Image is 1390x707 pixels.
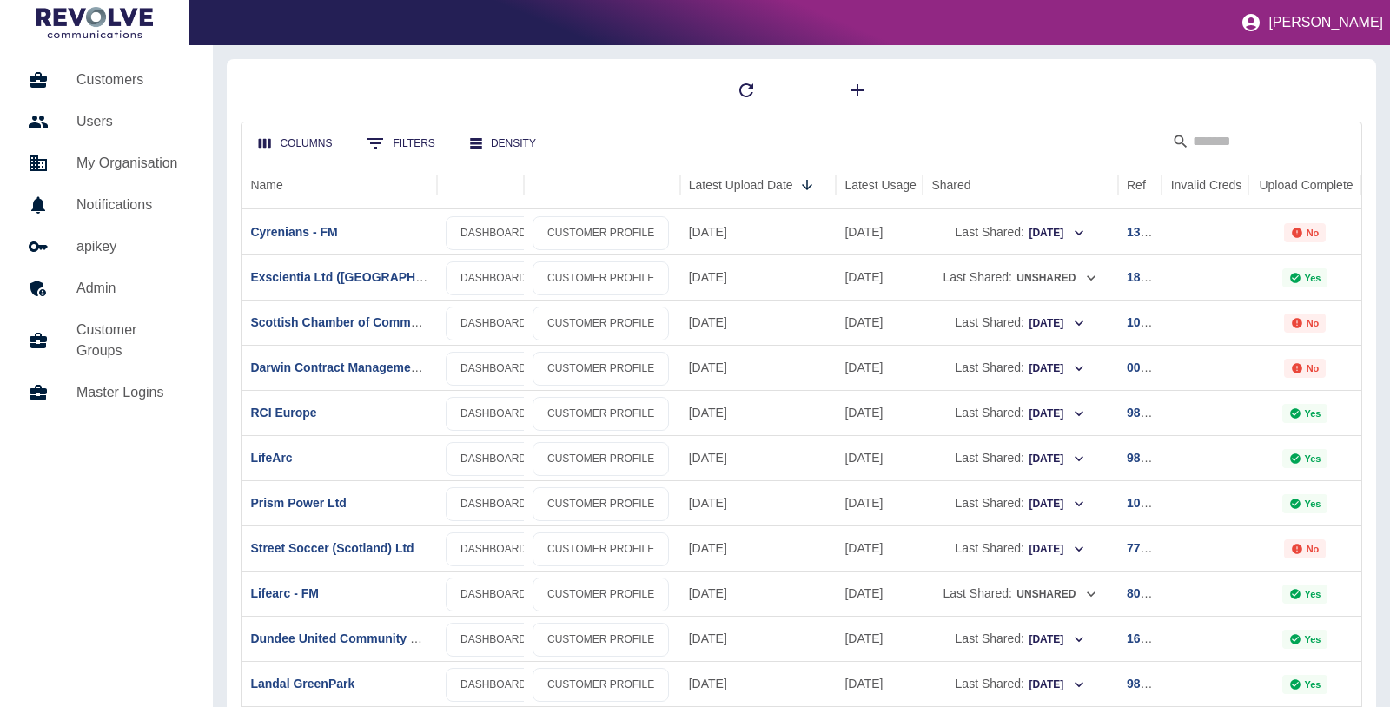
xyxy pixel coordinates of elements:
a: Customer Groups [14,309,199,372]
div: 30 Aug 2025 [836,525,923,571]
p: Yes [1305,589,1321,599]
button: [DATE] [1028,491,1086,518]
div: Last Shared: [931,301,1109,345]
h5: Notifications [76,195,185,215]
button: [DATE] [1028,671,1086,698]
a: 169407553 [1127,631,1188,645]
a: CUSTOMER PROFILE [533,397,669,431]
h5: Users [76,111,185,132]
p: No [1307,228,1320,238]
button: Density [456,128,550,160]
a: 131833987 [1127,225,1188,239]
button: [DATE] [1028,536,1086,563]
div: Last Shared: [931,255,1109,300]
a: DASHBOARD [446,307,541,340]
p: Yes [1305,408,1321,419]
a: DASHBOARD [446,578,541,611]
a: 187578506 [1127,270,1188,284]
div: Not all required reports for this customer were uploaded for the latest usage month. [1284,223,1327,242]
a: CUSTOMER PROFILE [533,532,669,566]
p: Yes [1305,499,1321,509]
a: CUSTOMER PROFILE [533,487,669,521]
a: My Organisation [14,142,199,184]
a: CUSTOMER PROFILE [533,578,669,611]
button: Show filters [353,126,448,161]
div: 12 Sep 2025 [680,300,837,345]
div: Search [1172,128,1358,159]
div: Not all required reports for this customer were uploaded for the latest usage month. [1284,359,1327,378]
div: 11 Sep 2025 [680,661,837,706]
a: Admin [14,268,199,309]
a: Notifications [14,184,199,226]
div: 07 Sep 2025 [836,435,923,480]
button: Select columns [245,128,346,160]
p: Yes [1305,273,1321,283]
a: DASHBOARD [446,261,541,295]
button: Unshared [1016,265,1098,292]
a: DASHBOARD [446,352,541,386]
a: Users [14,101,199,142]
div: Last Shared: [931,662,1109,706]
a: DASHBOARD [446,668,541,702]
h5: Customers [76,69,185,90]
a: DASHBOARD [446,442,541,476]
a: Cyrenians - FM [250,225,337,239]
p: [PERSON_NAME] [1268,15,1383,30]
a: CUSTOMER PROFILE [533,623,669,657]
a: 107104950 [1127,315,1188,329]
div: Last Shared: [931,346,1109,390]
button: [DATE] [1028,626,1086,653]
div: Last Shared: [931,210,1109,254]
div: Shared [931,178,970,192]
button: [DATE] [1028,310,1086,337]
div: Last Shared: [931,391,1109,435]
div: Last Shared: [931,572,1109,616]
p: No [1307,544,1320,554]
a: DASHBOARD [446,216,541,250]
button: [DATE] [1028,446,1086,472]
div: Not all required reports for this customer were uploaded for the latest usage month. [1284,314,1327,333]
p: No [1307,318,1320,328]
div: Name [250,178,282,192]
a: RCI Europe [250,406,316,420]
a: Darwin Contract Management FM [250,360,443,374]
a: CUSTOMER PROFILE [533,216,669,250]
a: 00794873 [1127,360,1181,374]
div: Last Shared: [931,617,1109,661]
a: Dundee United Community Trust [250,631,440,645]
a: CUSTOMER PROFILE [533,352,669,386]
a: Landal GreenPark [250,677,354,690]
div: 06 Sep 2025 [836,300,923,345]
a: CUSTOMER PROFILE [533,668,669,702]
a: 98872368 [1127,451,1181,465]
div: 05 Sep 2025 [836,661,923,706]
button: Unshared [1016,581,1098,608]
div: 04 Sep 2025 [836,390,923,435]
div: Latest Upload Date [689,178,793,192]
p: Yes [1305,679,1321,690]
a: LifeArc [250,451,292,465]
p: Yes [1305,453,1321,464]
img: Logo [36,7,153,38]
div: Upload Complete [1259,178,1353,192]
div: Last Shared: [931,436,1109,480]
a: DASHBOARD [446,532,541,566]
div: Invalid Creds [1171,178,1242,192]
a: Lifearc - FM [250,586,319,600]
a: apikey [14,226,199,268]
a: 98885569 [1127,677,1181,690]
a: Master Logins [14,372,199,413]
div: Last Shared: [931,481,1109,525]
p: Yes [1305,634,1321,644]
a: 775442 [1127,541,1168,555]
a: Street Soccer (Scotland) Ltd [250,541,414,555]
a: Customers [14,59,199,101]
a: Exscientia Ltd ([GEOGRAPHIC_DATA]) [250,270,474,284]
div: 04 Sep 2025 [836,480,923,525]
div: 12 Sep 2025 [680,345,837,390]
h5: Customer Groups [76,320,185,361]
div: 12 Sep 2025 [680,571,837,616]
a: CUSTOMER PROFILE [533,307,669,340]
button: [DATE] [1028,355,1086,382]
div: 06 Sep 2025 [836,571,923,616]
